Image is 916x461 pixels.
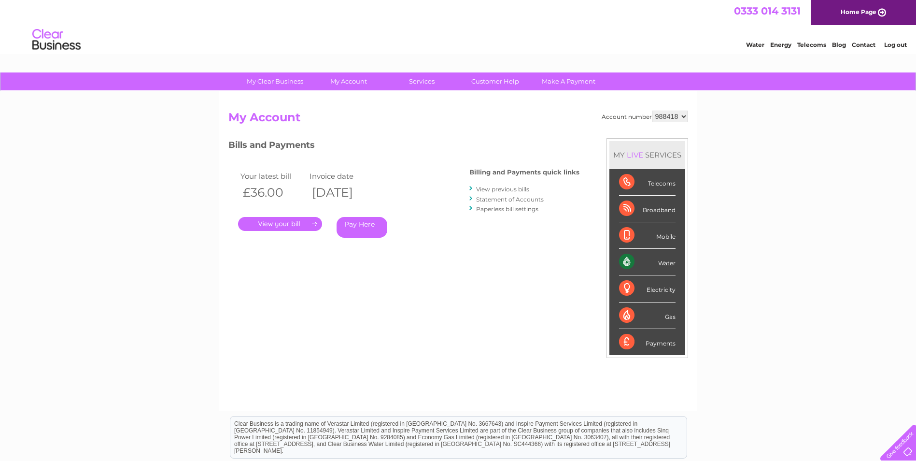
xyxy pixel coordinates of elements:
[230,5,687,47] div: Clear Business is a trading name of Verastar Limited (registered in [GEOGRAPHIC_DATA] No. 3667643...
[619,222,676,249] div: Mobile
[307,170,377,183] td: Invoice date
[797,41,826,48] a: Telecoms
[455,72,535,90] a: Customer Help
[746,41,764,48] a: Water
[852,41,875,48] a: Contact
[228,138,579,155] h3: Bills and Payments
[619,329,676,355] div: Payments
[734,5,801,17] a: 0333 014 3131
[832,41,846,48] a: Blog
[619,249,676,275] div: Water
[469,169,579,176] h4: Billing and Payments quick links
[619,303,676,329] div: Gas
[619,169,676,196] div: Telecoms
[238,170,308,183] td: Your latest bill
[619,196,676,222] div: Broadband
[529,72,608,90] a: Make A Payment
[235,72,315,90] a: My Clear Business
[307,183,377,202] th: [DATE]
[609,141,685,169] div: MY SERVICES
[625,150,645,159] div: LIVE
[238,183,308,202] th: £36.00
[476,196,544,203] a: Statement of Accounts
[382,72,462,90] a: Services
[476,186,529,193] a: View previous bills
[309,72,388,90] a: My Account
[238,217,322,231] a: .
[770,41,791,48] a: Energy
[32,25,81,55] img: logo.png
[476,205,538,213] a: Paperless bill settings
[337,217,387,238] a: Pay Here
[602,111,688,122] div: Account number
[619,275,676,302] div: Electricity
[228,111,688,129] h2: My Account
[884,41,907,48] a: Log out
